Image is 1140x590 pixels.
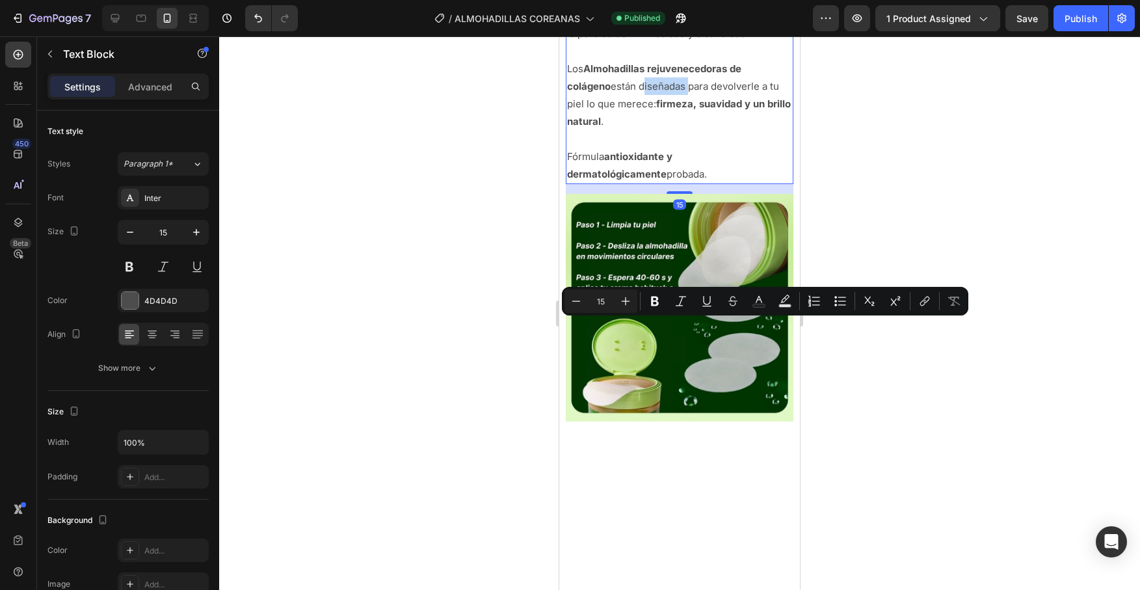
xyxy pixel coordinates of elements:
div: Undo/Redo [245,5,298,31]
p: Fórmula probada. [8,111,233,146]
p: Los están diseñadas para devolverle a tu piel lo que merece: . [8,6,233,94]
button: Publish [1054,5,1108,31]
iframe: Design area [559,36,800,590]
div: Color [47,295,68,306]
div: 15 [114,163,127,173]
div: Add... [144,545,205,557]
div: Publish [1065,12,1097,25]
div: Inter [144,193,205,204]
input: Auto [118,431,208,454]
div: Background [47,512,111,530]
div: Show more [98,362,159,375]
div: Editor contextual toolbar [562,287,968,315]
p: Advanced [128,80,172,94]
div: 4D4D4D [144,295,205,307]
strong: Almohadillas rejuvenecedoras de colágeno [8,26,182,56]
span: Save [1016,13,1038,24]
button: Show more [47,356,209,380]
div: Color [47,544,68,556]
button: 7 [5,5,97,31]
div: Styles [47,158,70,170]
div: Size [47,403,82,421]
span: / [449,12,452,25]
div: Add... [144,472,205,483]
div: Align [47,326,84,343]
img: image_demo.jpg [7,157,234,385]
p: Settings [64,80,101,94]
span: Paragraph 1* [124,158,173,170]
p: Text Block [63,46,174,62]
div: Width [47,436,69,448]
div: 450 [12,139,31,149]
p: 7 [85,10,91,26]
div: Size [47,223,82,241]
strong: firmeza, suavidad y un brillo natural [8,61,232,91]
div: Text style [47,126,83,137]
div: Beta [10,238,31,248]
div: Padding [47,471,77,483]
div: Font [47,192,64,204]
div: Image [47,578,70,590]
button: Paragraph 1* [118,152,209,176]
span: 1 product assigned [886,12,971,25]
button: Save [1005,5,1048,31]
strong: antioxidante y dermatológicamente [8,114,113,144]
span: ALMOHADILLAS COREANAS [455,12,580,25]
div: Open Intercom Messenger [1096,526,1127,557]
span: Published [624,12,660,24]
button: 1 product assigned [875,5,1000,31]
